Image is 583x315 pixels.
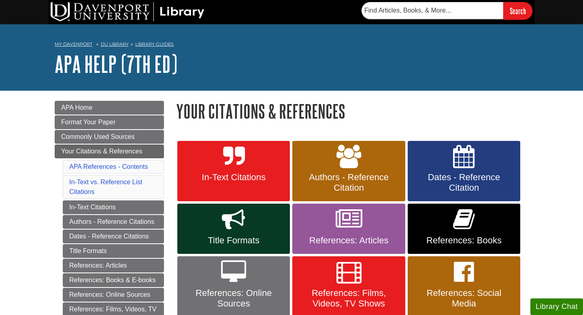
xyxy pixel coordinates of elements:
[63,230,164,243] a: Dates - Reference Citations
[55,115,164,129] a: Format Your Paper
[69,163,148,170] a: APA References - Contents
[101,41,129,47] a: DU Library
[183,235,284,246] span: Title Formats
[414,235,514,246] span: References: Books
[63,200,164,214] a: In-Text Citations
[298,288,399,309] span: References: Films, Videos, TV Shows
[298,172,399,193] span: Authors - Reference Citation
[292,141,405,202] a: Authors - Reference Citation
[61,104,92,111] span: APA Home
[414,172,514,193] span: Dates - Reference Citation
[362,2,532,19] form: Searches DU Library's articles, books, and more
[61,148,142,155] span: Your Citations & References
[55,130,164,144] a: Commonly Used Sources
[530,298,583,315] button: Library Chat
[55,51,177,77] a: APA Help (7th Ed)
[55,101,164,115] a: APA Home
[414,288,514,309] span: References: Social Media
[61,119,115,126] span: Format Your Paper
[61,133,134,140] span: Commonly Used Sources
[183,172,284,183] span: In-Text Citations
[69,179,143,195] a: In-Text vs. Reference List Citations
[51,2,204,21] img: DU Library
[362,2,503,19] input: Find Articles, Books, & More...
[177,204,290,254] a: Title Formats
[55,41,92,48] a: My Davenport
[63,244,164,258] a: Title Formats
[176,101,528,121] h1: Your Citations & References
[63,215,164,229] a: Authors - Reference Citations
[183,288,284,309] span: References: Online Sources
[55,39,528,52] nav: breadcrumb
[503,2,532,19] input: Search
[292,204,405,254] a: References: Articles
[408,204,520,254] a: References: Books
[63,288,164,302] a: References: Online Sources
[408,141,520,202] a: Dates - Reference Citation
[55,145,164,158] a: Your Citations & References
[177,141,290,202] a: In-Text Citations
[298,235,399,246] span: References: Articles
[135,41,174,47] a: Library Guides
[63,273,164,287] a: References: Books & E-books
[63,259,164,272] a: References: Articles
